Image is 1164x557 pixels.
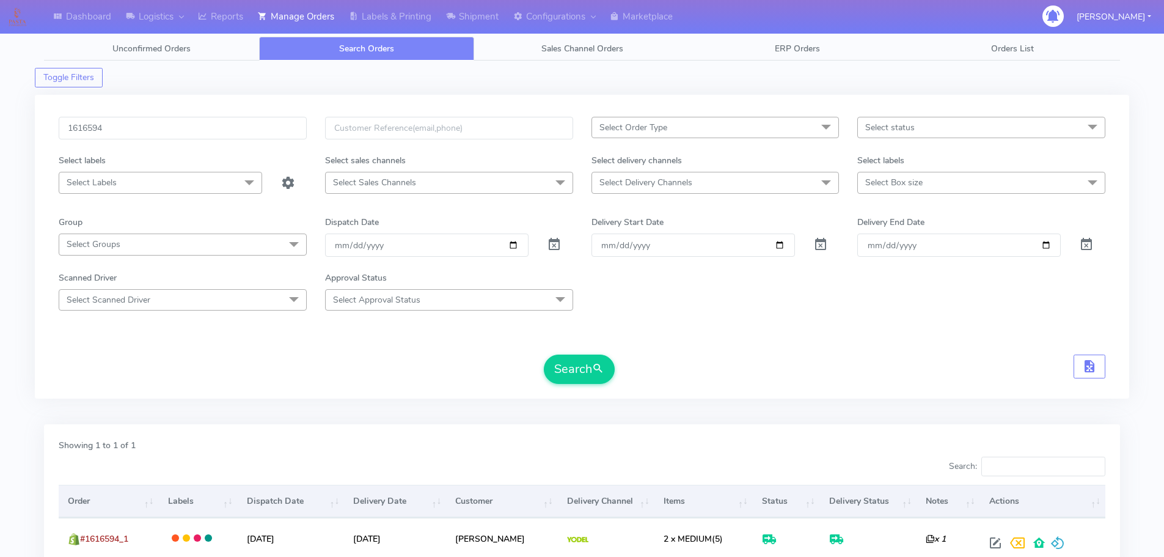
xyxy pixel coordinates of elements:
input: Customer Reference(email,phone) [325,117,573,139]
label: Dispatch Date [325,216,379,229]
button: [PERSON_NAME] [1067,4,1160,29]
th: Labels: activate to sort column ascending [158,485,237,518]
span: (5) [664,533,723,545]
label: Showing 1 to 1 of 1 [59,439,136,452]
span: Select Scanned Driver [67,294,150,306]
span: Unconfirmed Orders [112,43,191,54]
th: Order: activate to sort column ascending [59,485,158,518]
img: Yodel [567,537,588,543]
label: Delivery End Date [857,216,924,229]
label: Select delivery channels [591,154,682,167]
span: Search Orders [339,43,394,54]
th: Customer: activate to sort column ascending [446,485,557,518]
label: Search: [949,457,1105,476]
th: Delivery Date: activate to sort column ascending [344,485,446,518]
th: Delivery Channel: activate to sort column ascending [558,485,654,518]
span: Select Labels [67,177,117,188]
span: Sales Channel Orders [541,43,623,54]
span: #1616594_1 [80,533,128,545]
th: Actions: activate to sort column ascending [980,485,1105,518]
span: 2 x MEDIUM [664,533,712,545]
span: Select Delivery Channels [599,177,692,188]
th: Delivery Status: activate to sort column ascending [820,485,917,518]
button: Search [544,355,615,384]
input: Search: [981,457,1105,476]
th: Items: activate to sort column ascending [654,485,753,518]
span: Select Box size [865,177,923,188]
label: Select labels [857,154,904,167]
input: Order Id [59,117,307,139]
label: Group [59,216,82,229]
span: Select Sales Channels [333,177,416,188]
ul: Tabs [44,37,1120,61]
span: Select Groups [67,238,120,250]
button: Toggle Filters [35,68,103,87]
th: Notes: activate to sort column ascending [917,485,980,518]
span: Select Approval Status [333,294,420,306]
th: Dispatch Date: activate to sort column ascending [238,485,345,518]
label: Approval Status [325,271,387,284]
i: x 1 [926,533,946,545]
label: Scanned Driver [59,271,117,284]
th: Status: activate to sort column ascending [753,485,820,518]
label: Delivery Start Date [591,216,664,229]
span: Orders List [991,43,1034,54]
span: ERP Orders [775,43,820,54]
span: Select Order Type [599,122,667,133]
label: Select labels [59,154,106,167]
span: Select status [865,122,915,133]
label: Select sales channels [325,154,406,167]
img: shopify.png [68,533,80,545]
